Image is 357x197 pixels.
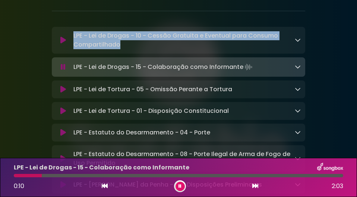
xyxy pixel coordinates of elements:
p: LPE - Estatuto do Desarmamento - 04 - Porte [73,128,210,137]
span: 2:03 [332,182,343,191]
img: songbox-logo-white.png [317,163,343,172]
p: LPE - Lei de Tortura - 01 - Disposição Constitucional [73,107,229,115]
img: waveform4.gif [243,62,254,72]
p: LPE - Estatuto do Desarmamento - 08 - Porte Ilegal de Arma de Fogo de Uso Permitido [73,150,295,168]
p: LPE - Lei de Drogas - 15 - Colaboração como Informante [14,163,189,172]
p: LPE - Lei de Drogas - 10 - Cessão Gratuita e Eventual para Consumo Compartilhado [73,31,295,49]
span: 0:10 [14,182,24,190]
p: LPE - Lei de Drogas - 15 - Colaboração como Informante [73,62,254,72]
p: LPE - Lei de Tortura - 05 - Omissão Perante a Tortura [73,85,232,94]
